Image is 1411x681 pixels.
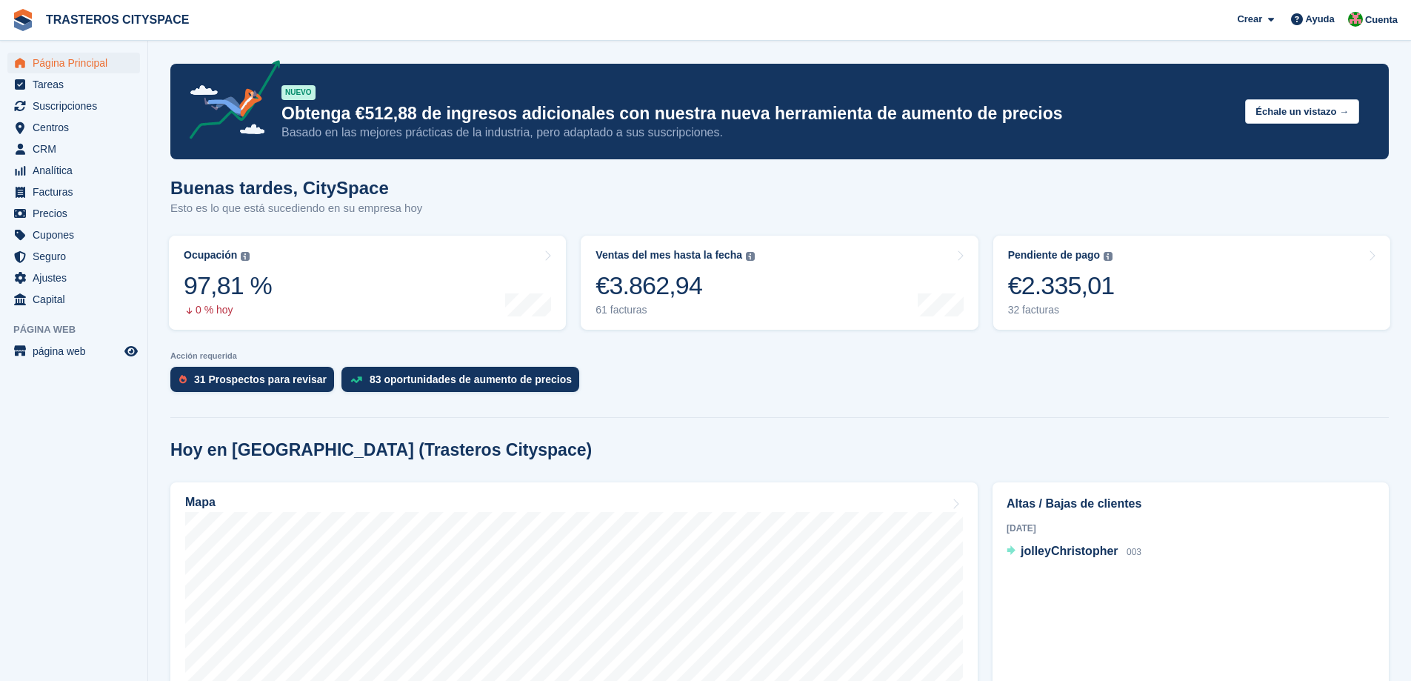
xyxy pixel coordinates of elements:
div: 32 facturas [1008,304,1115,316]
div: €2.335,01 [1008,270,1115,301]
div: Ocupación [184,249,237,262]
a: menu [7,182,140,202]
img: stora-icon-8386f47178a22dfd0bd8f6a31ec36ba5ce8667c1dd55bd0f319d3a0aa187defe.svg [12,9,34,31]
a: menu [7,96,140,116]
div: 97,81 % [184,270,272,301]
span: jolleyChristopher [1021,545,1118,557]
span: Crear [1237,12,1262,27]
div: [DATE] [1007,522,1375,535]
a: menu [7,117,140,138]
p: Obtenga €512,88 de ingresos adicionales con nuestra nueva herramienta de aumento de precios [281,103,1233,124]
div: 0 % hoy [184,304,272,316]
img: icon-info-grey-7440780725fd019a000dd9b08b2336e03edf1995a4989e88bcd33f0948082b44.svg [241,252,250,261]
a: Pendiente de pago €2.335,01 32 facturas [993,236,1390,330]
span: página web [33,341,121,362]
span: Suscripciones [33,96,121,116]
span: CRM [33,139,121,159]
img: icon-info-grey-7440780725fd019a000dd9b08b2336e03edf1995a4989e88bcd33f0948082b44.svg [746,252,755,261]
div: NUEVO [281,85,316,100]
img: icon-info-grey-7440780725fd019a000dd9b08b2336e03edf1995a4989e88bcd33f0948082b44.svg [1104,252,1113,261]
h2: Mapa [185,496,216,509]
button: Échale un vistazo → [1245,99,1359,124]
h2: Hoy en [GEOGRAPHIC_DATA] (Trasteros Cityspace) [170,440,592,460]
span: Página web [13,322,147,337]
p: Esto es lo que está sucediendo en su empresa hoy [170,200,422,217]
a: 83 oportunidades de aumento de precios [341,367,587,399]
span: Seguro [33,246,121,267]
a: Ventas del mes hasta la fecha €3.862,94 61 facturas [581,236,978,330]
span: Ayuda [1306,12,1335,27]
a: jolleyChristopher 003 [1007,542,1141,562]
a: menu [7,160,140,181]
h1: Buenas tardes, CitySpace [170,178,422,198]
div: 31 Prospectos para revisar [194,373,327,385]
a: menu [7,268,140,288]
a: menu [7,203,140,224]
img: price_increase_opportunities-93ffe204e8149a01c8c9dc8f82e8f89637d9d84a8eef4429ea346261dce0b2c0.svg [350,376,362,383]
a: menu [7,225,140,245]
p: Basado en las mejores prácticas de la industria, pero adaptado a sus suscripciones. [281,124,1233,141]
span: Tareas [33,74,121,95]
h2: Altas / Bajas de clientes [1007,495,1375,513]
span: Capital [33,289,121,310]
a: Vista previa de la tienda [122,342,140,360]
img: prospect-51fa495bee0391a8d652442698ab0144808aea92771e9ea1ae160a38d050c398.svg [179,375,187,384]
a: TRASTEROS CITYSPACE [40,7,196,32]
a: menu [7,74,140,95]
div: €3.862,94 [596,270,755,301]
span: Cupones [33,225,121,245]
a: menu [7,246,140,267]
img: CitySpace [1348,12,1363,27]
span: Página Principal [33,53,121,73]
span: Precios [33,203,121,224]
div: Ventas del mes hasta la fecha [596,249,742,262]
a: Ocupación 97,81 % 0 % hoy [169,236,566,330]
span: Cuenta [1365,13,1398,27]
span: 003 [1127,547,1141,557]
div: 83 oportunidades de aumento de precios [370,373,572,385]
span: Centros [33,117,121,138]
span: Ajustes [33,268,121,288]
p: Acción requerida [170,351,1389,361]
div: Pendiente de pago [1008,249,1100,262]
a: menu [7,289,140,310]
div: 61 facturas [596,304,755,316]
img: price-adjustments-announcement-icon-8257ccfd72463d97f412b2fc003d46551f7dbcb40ab6d574587a9cd5c0d94... [177,60,281,144]
a: 31 Prospectos para revisar [170,367,341,399]
a: menu [7,53,140,73]
a: menú [7,341,140,362]
span: Facturas [33,182,121,202]
a: menu [7,139,140,159]
span: Analítica [33,160,121,181]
